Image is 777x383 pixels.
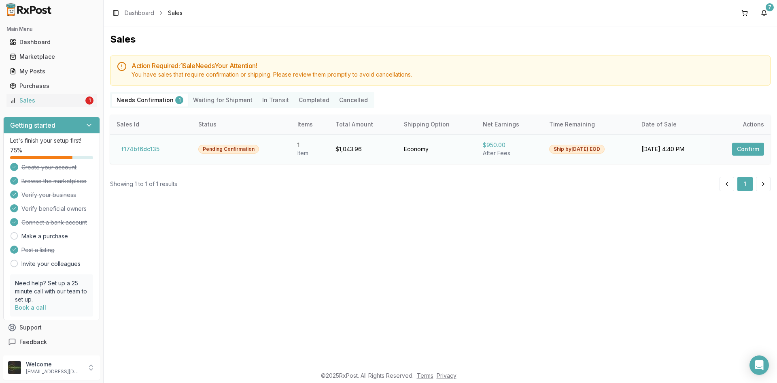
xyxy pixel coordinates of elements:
[175,96,183,104] div: 1
[6,35,97,49] a: Dashboard
[334,94,373,107] button: Cancelled
[297,141,323,149] div: 1
[3,3,55,16] img: RxPost Logo
[635,115,710,134] th: Date of Sale
[749,355,769,375] div: Open Intercom Messenger
[21,246,55,254] span: Post a listing
[3,94,100,107] button: Sales1
[476,115,543,134] th: Net Earnings
[15,304,46,311] a: Book a call
[168,9,183,17] span: Sales
[10,146,22,154] span: 75 %
[198,145,259,154] div: Pending Confirmation
[188,94,257,107] button: Waiting for Shipment
[21,177,87,185] span: Browse the marketplace
[6,64,97,79] a: My Posts
[21,163,76,171] span: Create your account
[483,149,536,157] div: After Fees
[10,67,93,75] div: My Posts
[10,120,55,130] h3: Getting started
[21,205,87,213] span: Verify beneficial owners
[335,145,391,153] div: $1,043.96
[437,372,456,379] a: Privacy
[291,115,329,134] th: Items
[549,145,605,154] div: Ship by [DATE] EOD
[21,218,87,227] span: Connect a bank account
[117,143,164,156] button: f174bf6dc135
[766,3,774,11] div: 7
[110,115,192,134] th: Sales Id
[132,71,764,79] div: You have sales that require confirmation or shipping. Please review them promptly to avoid cancel...
[6,26,97,32] h2: Main Menu
[483,141,536,149] div: $950.00
[543,115,635,134] th: Time Remaining
[294,94,334,107] button: Completed
[132,62,764,69] h5: Action Required: 1 Sale Need s Your Attention!
[15,279,88,304] p: Need help? Set up a 25 minute call with our team to set up.
[10,53,93,61] div: Marketplace
[3,65,100,78] button: My Posts
[21,191,76,199] span: Verify your business
[329,115,397,134] th: Total Amount
[26,368,82,375] p: [EMAIL_ADDRESS][DOMAIN_NAME]
[21,260,81,268] a: Invite your colleagues
[125,9,183,17] nav: breadcrumb
[21,232,68,240] a: Make a purchase
[3,320,100,335] button: Support
[6,79,97,93] a: Purchases
[758,6,771,19] button: 7
[112,94,188,107] button: Needs Confirmation
[19,338,47,346] span: Feedback
[3,335,100,349] button: Feedback
[732,143,764,156] button: Confirm
[192,115,291,134] th: Status
[257,94,294,107] button: In Transit
[297,149,323,157] div: Item
[404,145,470,153] div: Economy
[641,145,704,153] div: [DATE] 4:40 PM
[10,38,93,46] div: Dashboard
[3,50,100,63] button: Marketplace
[710,115,771,134] th: Actions
[397,115,476,134] th: Shipping Option
[10,96,84,105] div: Sales
[8,361,21,374] img: User avatar
[85,96,93,105] div: 1
[737,177,753,191] button: 1
[3,79,100,92] button: Purchases
[10,82,93,90] div: Purchases
[110,33,771,46] h1: Sales
[10,137,93,145] p: Let's finish your setup first!
[110,180,177,188] div: Showing 1 to 1 of 1 results
[6,49,97,64] a: Marketplace
[417,372,433,379] a: Terms
[6,93,97,108] a: Sales1
[3,36,100,49] button: Dashboard
[26,360,82,368] p: Welcome
[125,9,154,17] a: Dashboard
